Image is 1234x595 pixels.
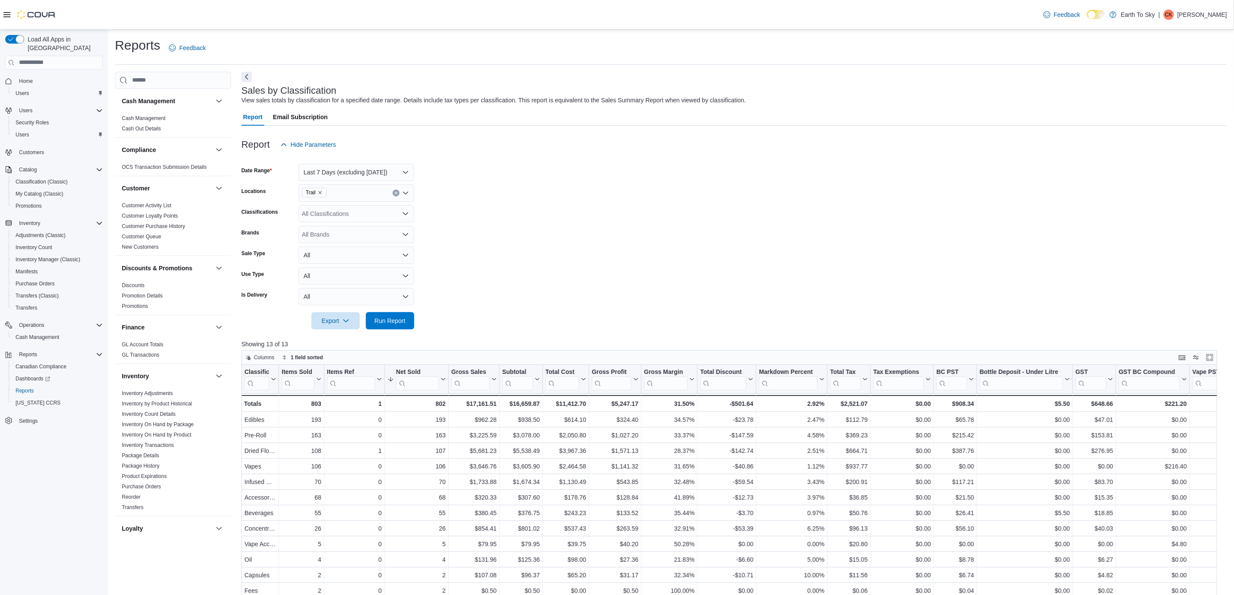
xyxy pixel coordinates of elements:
h3: Report [241,139,270,150]
span: Load All Apps in [GEOGRAPHIC_DATA] [24,35,103,52]
button: Markdown Percent [759,368,824,390]
button: Discounts & Promotions [122,264,212,272]
button: Customer [122,184,212,193]
button: Catalog [16,165,40,175]
button: Home [2,75,106,87]
a: [US_STATE] CCRS [12,398,64,408]
div: Items Sold [282,368,314,390]
button: Transfers [9,302,106,314]
button: Finance [214,322,224,332]
span: Users [16,105,103,116]
a: Customer Activity List [122,203,171,209]
div: Classification [244,368,269,390]
button: Compliance [214,145,224,155]
span: Classification (Classic) [12,177,103,187]
div: $0.00 [873,399,931,409]
span: GL Account Totals [122,341,163,348]
div: Total Cost [546,368,579,376]
span: Columns [254,354,274,361]
button: Hide Parameters [277,136,339,153]
a: Dashboards [9,373,106,385]
a: Cash Out Details [122,126,161,132]
span: Email Subscription [273,108,328,126]
div: $5.50 [980,399,1070,409]
div: Subtotal [502,368,533,390]
span: Reports [19,351,37,358]
div: Total Discount [700,368,746,390]
button: Subtotal [502,368,540,390]
button: Run Report [366,312,414,329]
a: Cash Management [12,332,63,342]
div: Compliance [115,162,231,176]
a: Inventory Count [12,242,56,253]
label: Use Type [241,271,264,278]
button: Users [9,87,106,99]
span: Security Roles [12,117,103,128]
span: Users [16,90,29,97]
span: Manifests [16,268,38,275]
span: Transfers (Classic) [12,291,103,301]
div: $221.20 [1119,399,1187,409]
button: Total Cost [546,368,586,390]
button: Customers [2,146,106,158]
a: New Customers [122,244,159,250]
span: Report [243,108,263,126]
div: $648.66 [1075,399,1113,409]
button: 1 field sorted [279,352,327,363]
button: Cash Management [122,97,212,105]
span: Customers [16,147,103,158]
span: Transfers [16,304,37,311]
img: Cova [17,10,56,19]
div: Gross Profit [592,368,631,390]
p: | [1158,9,1160,20]
span: Catalog [19,166,37,173]
a: Reorder [122,494,140,500]
a: Feedback [1040,6,1084,23]
span: Cash Management [12,332,103,342]
div: Items Ref [327,368,375,376]
span: Customers [19,149,44,156]
span: Inventory Manager (Classic) [12,254,103,265]
div: Finance [115,339,231,364]
span: Discounts [122,282,145,289]
button: Next [241,72,252,82]
button: Cash Management [9,331,106,343]
button: My Catalog (Classic) [9,188,106,200]
button: Settings [2,414,106,427]
div: Markdown Percent [759,368,817,390]
div: 803 [282,399,321,409]
button: Canadian Compliance [9,361,106,373]
button: Clear input [393,190,400,196]
button: Gross Sales [451,368,497,390]
span: Customer Queue [122,233,161,240]
a: Home [16,76,36,86]
button: Remove Trail from selection in this group [317,190,323,195]
a: Promotion Details [122,293,163,299]
span: My Catalog (Classic) [16,190,63,197]
div: View sales totals by classification for a specified date range. Details include tax types per cla... [241,96,746,105]
a: Reports [12,386,37,396]
span: Transfers (Classic) [16,292,59,299]
a: Feedback [165,39,209,57]
span: Promotions [12,201,103,211]
div: Items Sold [282,368,314,376]
div: $17,161.51 [451,399,497,409]
button: Security Roles [9,117,106,129]
div: Gross Sales [451,368,490,390]
p: [PERSON_NAME] [1177,9,1227,20]
a: Manifests [12,266,41,277]
span: Catalog [16,165,103,175]
a: Package Details [122,453,159,459]
button: Classification [244,368,276,390]
button: Customer [214,183,224,193]
div: Total Tax [830,368,861,390]
a: Inventory Transactions [122,442,174,448]
span: Cash Out Details [122,125,161,132]
span: Export [317,312,355,329]
a: Package History [122,463,159,469]
span: Cash Management [16,334,59,341]
div: GST [1075,368,1106,390]
button: Loyalty [122,524,212,533]
a: Settings [16,416,41,426]
span: Canadian Compliance [12,361,103,372]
